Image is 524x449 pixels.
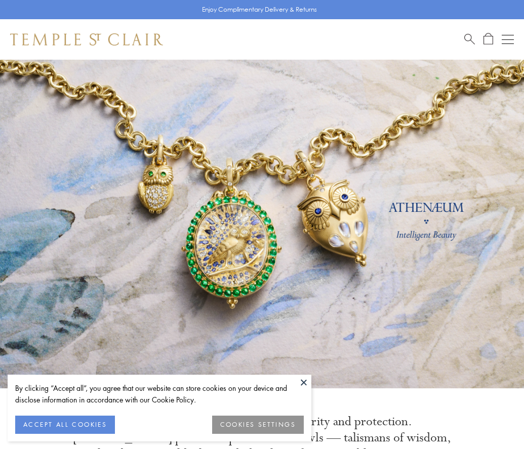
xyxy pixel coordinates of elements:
[464,33,475,46] a: Search
[202,5,317,15] p: Enjoy Complimentary Delivery & Returns
[15,382,304,406] div: By clicking “Accept all”, you agree that our website can store cookies on your device and disclos...
[483,33,493,46] a: Open Shopping Bag
[15,416,115,434] button: ACCEPT ALL COOKIES
[502,33,514,46] button: Open navigation
[212,416,304,434] button: COOKIES SETTINGS
[10,33,163,46] img: Temple St. Clair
